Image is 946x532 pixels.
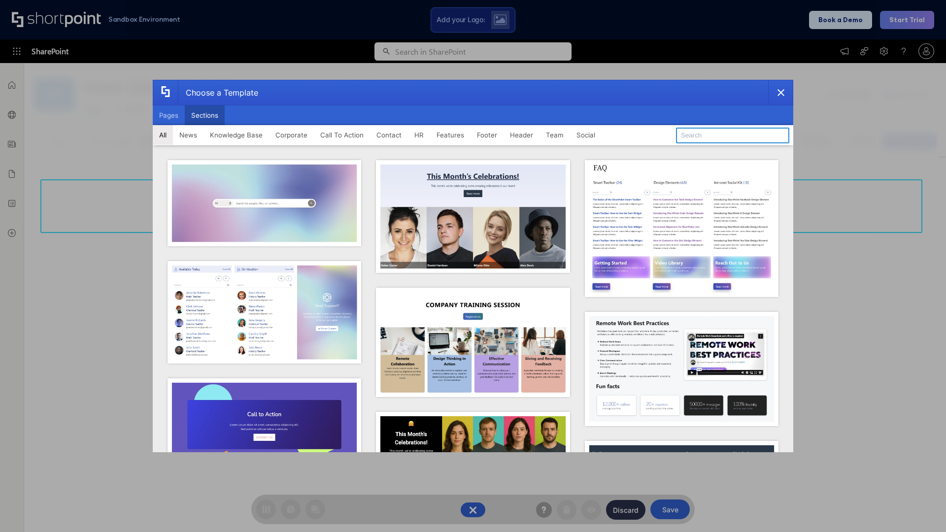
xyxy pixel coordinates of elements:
[314,125,370,145] button: Call To Action
[153,80,793,452] div: template selector
[769,418,946,532] iframe: Chat Widget
[370,125,408,145] button: Contact
[178,80,258,105] div: Choose a Template
[540,125,570,145] button: Team
[504,125,540,145] button: Header
[153,125,173,145] button: All
[408,125,430,145] button: HR
[471,125,504,145] button: Footer
[570,125,602,145] button: Social
[676,128,789,143] input: Search
[153,105,185,125] button: Pages
[430,125,471,145] button: Features
[269,125,314,145] button: Corporate
[173,125,203,145] button: News
[185,105,225,125] button: Sections
[203,125,269,145] button: Knowledge Base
